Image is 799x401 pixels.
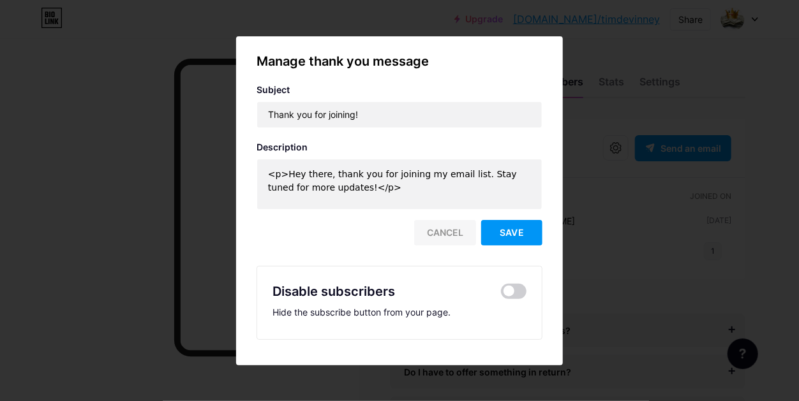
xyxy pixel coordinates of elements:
[273,282,395,301] div: Disable subscribers
[414,220,476,245] div: Cancel
[257,141,542,154] div: Description
[481,220,542,245] button: Save
[257,84,542,96] div: Subject
[257,102,542,128] input: Thank you for joining
[273,306,526,319] div: Hide the subscribe button from your page.
[500,227,524,238] span: Save
[257,52,542,71] div: Manage thank you message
